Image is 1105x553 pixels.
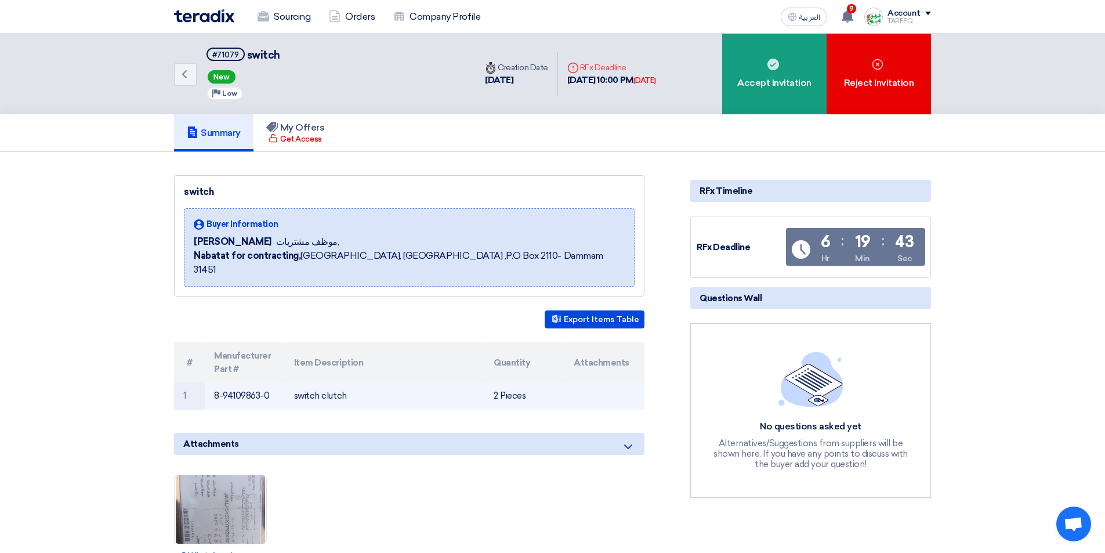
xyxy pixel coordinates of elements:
[174,9,234,23] img: Teradix logo
[712,438,910,469] div: Alternatives/Suggestions from suppliers will be shown here, If you have any points to discuss wit...
[697,241,784,254] div: RFx Deadline
[187,127,241,139] h5: Summary
[174,382,205,410] td: 1
[485,74,548,87] div: [DATE]
[194,250,300,261] b: Nabatat for contracting,
[253,114,338,151] a: My Offers Get Access
[194,249,625,277] span: [GEOGRAPHIC_DATA], [GEOGRAPHIC_DATA] ,P.O Box 2110- Dammam 31451
[712,421,910,433] div: No questions asked yet
[174,114,253,151] a: Summary
[184,185,635,199] div: switch
[248,4,320,30] a: Sourcing
[183,438,239,450] span: Attachments
[1056,507,1091,541] a: Open chat
[222,89,237,97] span: Low
[384,4,490,30] a: Company Profile
[700,292,762,305] span: Questions Wall
[567,74,656,87] div: [DATE] 10:00 PM
[633,75,656,86] div: [DATE]
[827,34,931,114] div: Reject Invitation
[882,230,885,251] div: :
[247,49,280,62] span: switch
[174,342,205,382] th: #
[206,218,278,230] span: Buyer Information
[855,252,870,265] div: Min
[864,8,883,26] img: Screenshot___1727703618088.png
[847,4,856,13] span: 9
[320,4,384,30] a: Orders
[690,180,931,202] div: RFx Timeline
[194,235,271,249] span: [PERSON_NAME]
[212,51,239,59] div: #71079
[887,9,921,19] div: Account
[799,13,820,21] span: العربية
[285,382,485,410] td: switch clutch
[887,18,931,24] div: TAREEQ
[285,342,485,382] th: Item Description
[485,62,548,74] div: Creation Date
[778,352,843,406] img: empty_state_list.svg
[897,252,912,265] div: Sec
[545,310,644,328] button: Export Items Table
[206,48,280,62] h5: switch
[484,382,564,410] td: 2 Pieces
[855,234,871,250] div: 19
[895,234,914,250] div: 43
[276,235,339,249] span: موظف مشتريات,
[821,234,831,250] div: 6
[484,342,564,382] th: Quantity
[781,8,827,26] button: العربية
[266,122,325,133] h5: My Offers
[722,34,827,114] div: Accept Invitation
[564,342,644,382] th: Attachments
[205,342,285,382] th: Manufacturer Part #
[269,133,321,145] div: Get Access
[205,382,285,410] td: 8-94109863-0
[841,230,844,251] div: :
[821,252,829,265] div: Hr
[567,62,656,74] div: RFx Deadline
[208,70,236,84] span: New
